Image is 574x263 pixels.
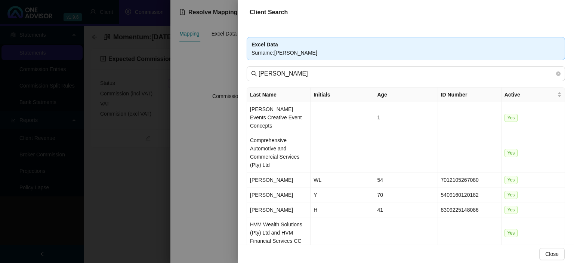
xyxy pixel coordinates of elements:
[504,229,518,237] span: Yes
[251,49,560,57] div: Surname : [PERSON_NAME]
[311,202,374,217] td: H
[438,187,502,202] td: 5409160120182
[545,250,559,258] span: Close
[377,192,383,198] span: 70
[250,9,288,15] span: Client Search
[247,187,311,202] td: [PERSON_NAME]
[377,207,383,213] span: 41
[504,191,518,199] span: Yes
[311,187,374,202] td: Y
[438,88,502,102] th: ID Number
[251,42,278,48] b: Excel Data
[504,114,518,122] span: Yes
[311,88,374,102] th: Initials
[539,248,565,260] button: Close
[311,172,374,187] td: WL
[502,88,565,102] th: Active
[251,71,257,77] span: search
[247,202,311,217] td: [PERSON_NAME]
[504,206,518,214] span: Yes
[377,177,383,183] span: 54
[504,91,556,99] span: Active
[259,69,555,78] input: Last Name
[247,88,311,102] th: Last Name
[438,172,502,187] td: 7012105267080
[504,149,518,157] span: Yes
[504,176,518,184] span: Yes
[377,114,380,120] span: 1
[247,217,311,248] td: HVM Wealth Solutions (Pty) Ltd and HVM Financial Services CC
[556,70,561,77] span: close-circle
[247,172,311,187] td: [PERSON_NAME]
[374,88,438,102] th: Age
[247,102,311,133] td: [PERSON_NAME] Events Creative Event Concepts
[438,202,502,217] td: 8309225148086
[247,133,311,172] td: Comprehensive Automotive and Commercial Services (Pty) Ltd
[556,71,561,76] span: close-circle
